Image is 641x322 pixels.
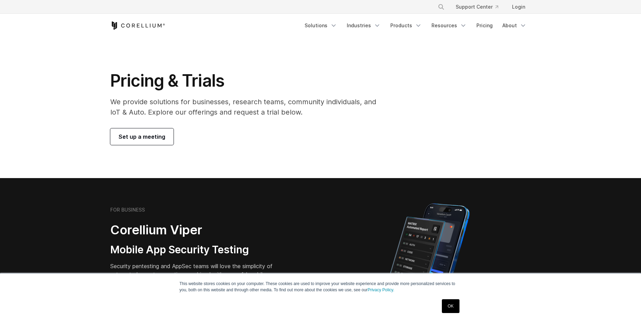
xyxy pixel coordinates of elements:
h1: Pricing & Trials [110,70,386,91]
div: Navigation Menu [429,1,531,13]
div: Navigation Menu [300,19,531,32]
a: Resources [427,19,471,32]
button: Search [435,1,447,13]
a: Solutions [300,19,341,32]
a: Products [386,19,426,32]
a: Privacy Policy. [368,287,394,292]
a: Support Center [450,1,504,13]
h6: FOR BUSINESS [110,207,145,213]
h3: Mobile App Security Testing [110,243,287,256]
img: Corellium MATRIX automated report on iPhone showing app vulnerability test results across securit... [377,200,481,321]
a: Set up a meeting [110,128,174,145]
a: Login [507,1,531,13]
a: OK [442,299,459,313]
p: Security pentesting and AppSec teams will love the simplicity of automated report generation comb... [110,262,287,287]
p: We provide solutions for businesses, research teams, community individuals, and IoT & Auto. Explo... [110,97,386,117]
a: Pricing [472,19,497,32]
span: Set up a meeting [119,133,165,141]
h2: Corellium Viper [110,222,287,238]
a: Industries [343,19,385,32]
p: This website stores cookies on your computer. These cookies are used to improve your website expe... [179,281,462,293]
a: Corellium Home [110,21,165,30]
a: About [498,19,531,32]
